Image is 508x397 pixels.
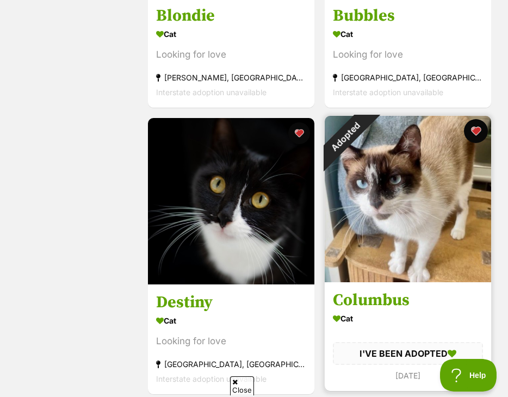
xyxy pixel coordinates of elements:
h3: Bubbles [333,5,483,26]
div: Cat [333,311,483,326]
div: [DATE] [333,368,483,383]
a: Destiny Cat Looking for love [GEOGRAPHIC_DATA], [GEOGRAPHIC_DATA] Interstate adoption unavailable... [148,284,314,394]
div: Looking for love [333,47,483,62]
div: Cat [156,313,306,328]
div: Cat [156,26,306,42]
span: Interstate adoption unavailable [156,374,267,383]
button: favourite [463,119,487,143]
h3: Destiny [156,292,306,313]
img: Destiny [148,118,314,284]
div: Looking for love [156,334,306,349]
a: Adopted [325,273,491,284]
div: [PERSON_NAME], [GEOGRAPHIC_DATA] [156,70,306,85]
div: [GEOGRAPHIC_DATA], [GEOGRAPHIC_DATA] [156,357,306,371]
div: I'VE BEEN ADOPTED [333,342,483,365]
button: favourite [288,122,310,144]
span: Interstate adoption unavailable [333,88,443,97]
div: Adopted [309,101,381,172]
div: Cat [333,26,483,42]
div: [GEOGRAPHIC_DATA], [GEOGRAPHIC_DATA] [333,70,483,85]
iframe: Help Scout Beacon - Open [440,359,497,392]
h3: Blondie [156,5,306,26]
a: Columbus Cat I'VE BEEN ADOPTED [DATE] favourite [325,282,491,391]
span: Interstate adoption unavailable [156,88,267,97]
img: Columbus [325,116,491,282]
h3: Columbus [333,290,483,311]
span: Close [230,376,254,395]
div: Looking for love [156,47,306,62]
